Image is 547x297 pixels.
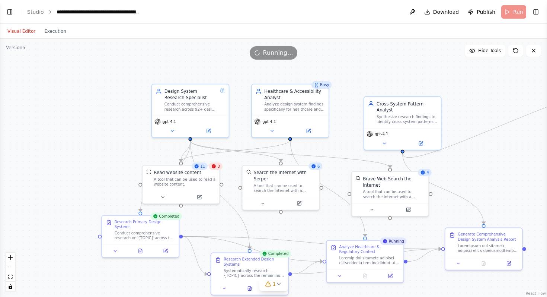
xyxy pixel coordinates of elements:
div: Version 5 [6,45,25,51]
div: Healthcare & Accessibility Analyst [264,88,325,101]
g: Edge from 9ebb6538-02c4-4dea-842a-d1404c936189 to e5cf4df8-077d-46df-9292-6ae434e19b61 [407,246,441,265]
button: zoom out [6,262,15,272]
g: Edge from 656febc8-6f24-44c0-80df-8d86617b2c44 to 1580d61e-3215-4725-a3ad-b7c54f7cc2b5 [187,141,393,168]
g: Edge from 656febc8-6f24-44c0-80df-8d86617b2c44 to 6839acff-7b7b-4669-b074-eecd72f561d8 [187,141,284,161]
div: A tool that can be used to search the internet with a search_query. [363,189,425,199]
div: Research Primary Design Systems [115,219,175,230]
g: Edge from 2140cd18-0eed-4848-a5b0-67fcab0381d7 to e5cf4df8-077d-46df-9292-6ae434e19b61 [183,233,441,252]
div: Research Extended Design Systems [224,257,284,267]
div: Loremip dol sitametc adipisci elitseddoeiu tem incididunt utl etdolorem aliquaen adminimvenia. Qu... [339,256,400,266]
span: gpt-4.1 [262,119,276,124]
button: View output [127,247,154,255]
g: Edge from 656febc8-6f24-44c0-80df-8d86617b2c44 to 2140cd18-0eed-4848-a5b0-67fcab0381d7 [137,141,193,212]
div: Read website content [154,170,201,176]
g: Edge from 2140cd18-0eed-4848-a5b0-67fcab0381d7 to df8197cc-a8c4-4a5b-b58e-3eef112d2905 [183,233,207,277]
button: Download [421,5,462,19]
span: Download [433,8,459,16]
div: Loremipsum dol sitametc adipisci elit s doeiusmodtemp, incididunt utlabore etdolo mag {ALIQU}. En... [458,243,518,253]
button: Hide Tools [465,45,505,57]
span: gpt-4.1 [163,119,176,124]
div: Systematically research {TOPIC} across the remaining 88+ design systems, organized by categories:... [224,268,284,278]
img: BraveSearchTool [355,176,360,180]
a: Studio [27,9,44,15]
div: BusyHealthcare & Accessibility AnalystAnalyze design system findings specifically for healthcare ... [251,84,329,138]
button: Open in side panel [403,140,438,147]
button: Open in side panel [391,206,426,214]
button: Open in side panel [182,193,217,201]
span: Publish [477,8,495,16]
img: ScrapeWebsiteTool [146,170,151,174]
div: CompletedResearch Extended Design SystemsSystematically research {TOPIC} across the remaining 88+... [211,253,289,296]
span: Running... [263,48,293,57]
div: RunningAnalyze Healthcare & Regulatory ContextLoremip dol sitametc adipisci elitseddoeiu tem inci... [326,240,404,283]
span: 4 [427,170,429,175]
div: Completed [259,250,291,257]
div: Design System Research SpecialistConduct comprehensive research across 92+ design systems to iden... [151,84,230,138]
div: Cross-System Pattern Analyst [377,101,437,113]
button: Publish [465,5,498,19]
button: Show right sidebar [531,7,541,17]
a: React Flow attribution [526,291,546,296]
div: 113ScrapeWebsiteToolRead website contentA tool that can be used to read a website content. [142,165,220,204]
button: Execution [40,27,71,36]
button: Open in side panel [264,285,286,292]
div: React Flow controls [6,253,15,291]
div: CompletedResearch Primary Design SystemsConduct comprehensive research on {TOPIC} across the four... [101,215,179,258]
div: 4BraveSearchToolBrave Web Search the internetA tool that can be used to search the internet with ... [351,171,429,217]
div: Completed [150,212,182,220]
span: 1 [273,280,276,288]
div: Conduct comprehensive research across 92+ design systems to identify {TOPIC} patterns, with deep ... [164,102,218,112]
div: Busy [311,81,332,89]
div: Search the internet with Serper [254,170,316,182]
button: View output [236,285,263,292]
span: gpt-4.1 [375,132,388,136]
img: SerperDevTool [246,170,251,174]
button: No output available [352,272,378,279]
div: Design System Research Specialist [164,88,218,101]
span: 6 [317,164,320,168]
div: Generate Comprehensive Design System Analysis ReportLoremipsum dol sitametc adipisci elit s doeiu... [445,228,523,271]
button: Open in side panel [155,247,176,255]
div: A tool that can be used to read a website content. [154,177,215,187]
div: 6SerperDevToolSearch the internet with SerperA tool that can be used to search the internet with ... [242,165,320,211]
button: Open in side panel [281,200,317,207]
g: Edge from 50606b77-20c1-443b-82f5-e7a6adb5d66f to bd494ed7-0909-4f2c-8aab-e36dd68dd834 [178,140,293,162]
button: fit view [6,272,15,282]
button: toggle interactivity [6,282,15,291]
span: 11 [200,164,205,168]
g: Edge from df8197cc-a8c4-4a5b-b58e-3eef112d2905 to e5cf4df8-077d-46df-9292-6ae434e19b61 [292,246,441,277]
button: 1 [259,277,288,291]
div: Analyze Healthcare & Regulatory Context [339,244,400,255]
button: Open in side panel [498,260,520,267]
button: Open in side panel [191,127,226,135]
button: Visual Editor [3,27,40,36]
g: Edge from 50606b77-20c1-443b-82f5-e7a6adb5d66f to 9ebb6538-02c4-4dea-842a-d1404c936189 [287,140,368,237]
div: Cross-System Pattern AnalystSynthesize research findings to identify cross-system patterns, commo... [364,96,442,150]
div: Synthesize research findings to identify cross-system patterns, common approaches, unique impleme... [377,114,437,124]
div: Generate Comprehensive Design System Analysis Report [458,232,518,242]
g: Edge from df8197cc-a8c4-4a5b-b58e-3eef112d2905 to 9ebb6538-02c4-4dea-842a-d1404c936189 [292,258,323,277]
button: Open in side panel [380,272,401,279]
button: No output available [470,260,497,267]
nav: breadcrumb [27,8,140,16]
span: 3 [218,164,220,168]
div: Conduct comprehensive research on {TOPIC} across the four primary design systems: Apple's Human I... [115,231,175,241]
button: Show left sidebar [4,7,15,17]
div: Running [380,237,406,245]
div: Brave Web Search the internet [363,176,425,188]
span: Hide Tools [478,48,501,54]
div: A tool that can be used to search the internet with a search_query. Supports different search typ... [254,183,316,193]
g: Edge from f0c7c439-df76-4062-bb1e-f3d3fff079e6 to e5cf4df8-077d-46df-9292-6ae434e19b61 [399,154,487,224]
g: Edge from 2140cd18-0eed-4848-a5b0-67fcab0381d7 to 9ebb6538-02c4-4dea-842a-d1404c936189 [183,233,323,265]
button: Open in side panel [291,127,326,135]
div: Analyze design system findings specifically for healthcare and regulated industry contexts. Evalu... [264,102,325,112]
button: zoom in [6,253,15,262]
